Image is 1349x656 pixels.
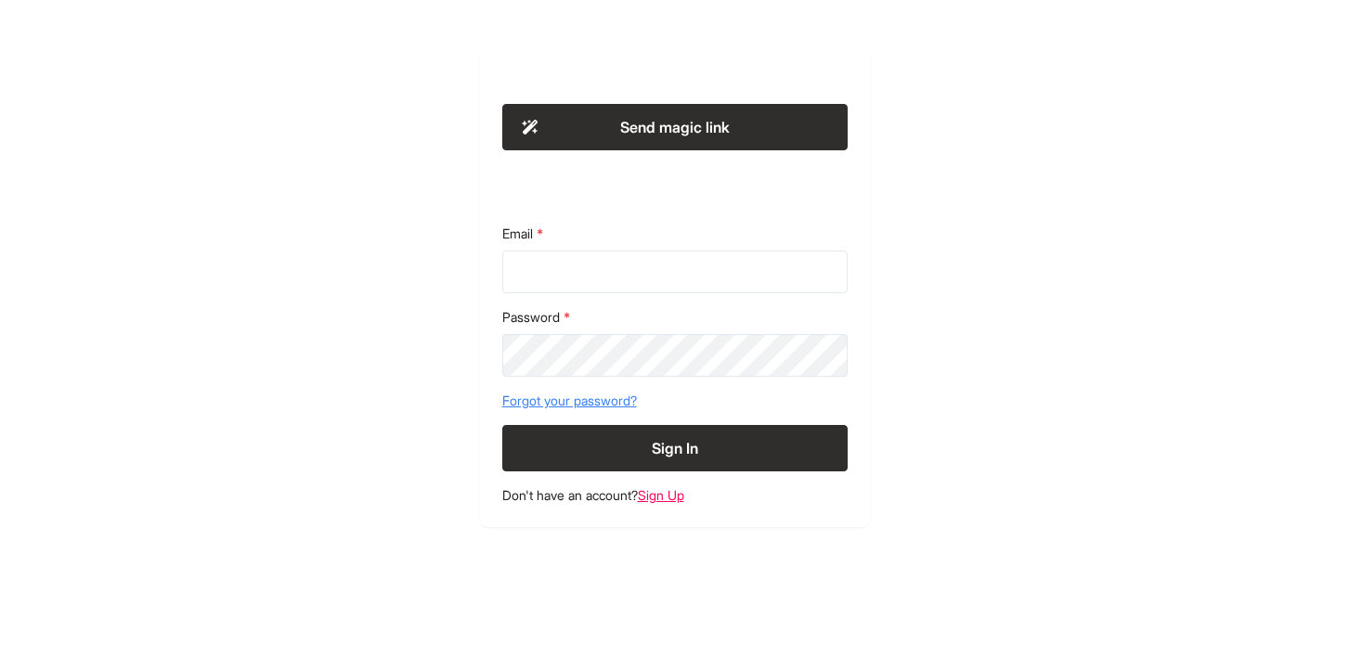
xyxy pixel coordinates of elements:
button: Sign In [502,425,848,471]
label: Password [502,308,848,327]
a: Forgot your password? [502,392,848,410]
a: Sign Up [638,487,684,503]
label: Email [502,225,848,243]
button: Send magic link [502,104,848,150]
footer: Don't have an account? [502,486,848,505]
